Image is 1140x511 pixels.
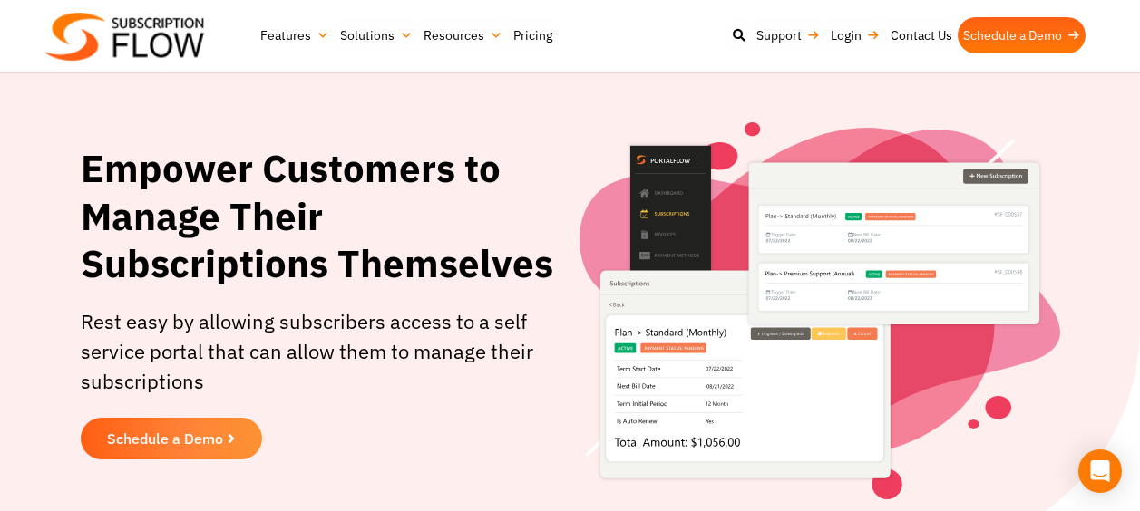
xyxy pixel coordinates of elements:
a: Support [751,17,825,53]
a: Login [825,17,885,53]
a: Features [255,17,335,53]
a: Solutions [335,17,418,53]
a: Pricing [508,17,558,53]
p: Rest easy by allowing subscribers access to a self service portal that can allow them to manage t... [81,306,561,396]
a: Schedule a Demo [81,418,262,459]
img: Self-Service-Portals [580,122,1060,499]
h1: Empower Customers to Manage Their Subscriptions Themselves [81,145,561,288]
span: Schedule a Demo [107,431,223,446]
a: Contact Us [885,17,958,53]
a: Schedule a Demo [958,17,1086,53]
div: Open Intercom Messenger [1078,449,1122,493]
img: Subscriptionflow [45,13,204,61]
a: Resources [418,17,508,53]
